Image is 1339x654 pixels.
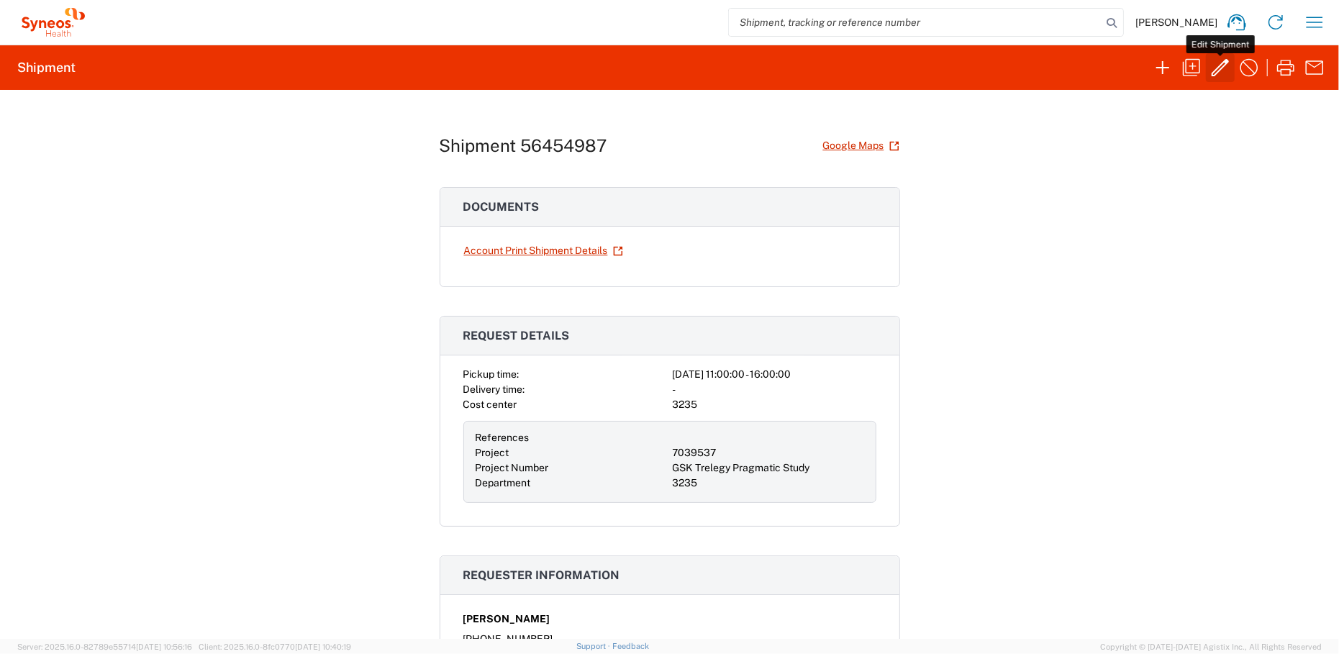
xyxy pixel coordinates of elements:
[463,200,540,214] span: Documents
[576,642,612,650] a: Support
[463,383,525,395] span: Delivery time:
[673,460,864,476] div: GSK Trelegy Pragmatic Study
[463,632,876,647] div: [PHONE_NUMBER]
[463,612,550,627] span: [PERSON_NAME]
[673,445,864,460] div: 7039537
[136,642,192,651] span: [DATE] 10:56:16
[463,368,519,380] span: Pickup time:
[1135,16,1217,29] span: [PERSON_NAME]
[463,399,517,410] span: Cost center
[295,642,351,651] span: [DATE] 10:40:19
[17,59,76,76] h2: Shipment
[822,133,900,158] a: Google Maps
[199,642,351,651] span: Client: 2025.16.0-8fc0770
[729,9,1102,36] input: Shipment, tracking or reference number
[673,367,876,382] div: [DATE] 11:00:00 - 16:00:00
[1100,640,1322,653] span: Copyright © [DATE]-[DATE] Agistix Inc., All Rights Reserved
[463,568,620,582] span: Requester information
[463,238,624,263] a: Account Print Shipment Details
[476,476,667,491] div: Department
[673,476,864,491] div: 3235
[476,445,667,460] div: Project
[463,329,570,342] span: Request details
[673,382,876,397] div: -
[17,642,192,651] span: Server: 2025.16.0-82789e55714
[476,460,667,476] div: Project Number
[476,432,530,443] span: References
[612,642,649,650] a: Feedback
[673,397,876,412] div: 3235
[440,135,607,156] h1: Shipment 56454987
